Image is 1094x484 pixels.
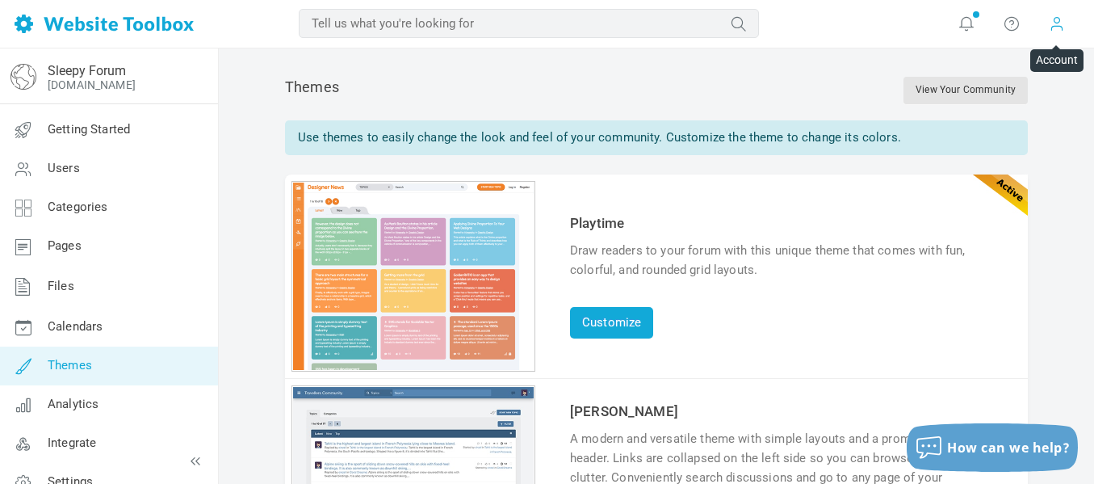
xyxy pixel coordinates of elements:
[48,78,136,91] a: [DOMAIN_NAME]
[570,403,678,419] a: [PERSON_NAME]
[903,77,1028,104] a: View Your Community
[293,359,534,373] a: Customize theme
[10,64,36,90] img: globe-icon.png
[570,241,1000,280] div: Draw readers to your forum with this unique theme that comes with fun, colorful, and rounded grid...
[48,436,96,450] span: Integrate
[48,161,80,175] span: Users
[947,439,1070,457] span: How can we help?
[48,122,130,137] span: Getting Started
[293,183,534,370] img: playtime_thumb.jpg
[1030,49,1084,72] div: Account
[48,319,103,334] span: Calendars
[48,63,126,78] a: Sleepy Forum
[570,307,653,339] a: Customize
[48,279,74,293] span: Files
[48,200,108,214] span: Categories
[48,238,82,253] span: Pages
[299,9,759,38] input: Tell us what you're looking for
[48,397,99,411] span: Analytics
[48,358,92,372] span: Themes
[285,77,1028,104] div: Themes
[566,209,1004,237] td: Playtime
[285,120,1028,155] div: Use themes to easily change the look and feel of your community. Customize the theme to change it...
[907,423,1078,472] button: How can we help?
